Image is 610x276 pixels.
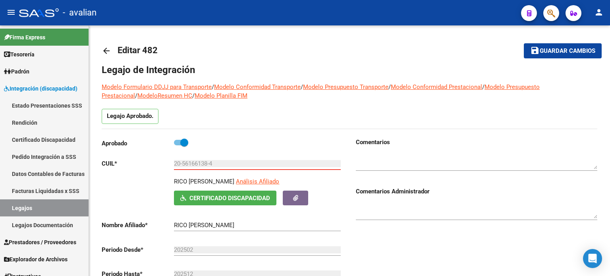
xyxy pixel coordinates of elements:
[6,8,16,17] mat-icon: menu
[4,238,76,247] span: Prestadores / Proveedores
[102,221,174,230] p: Nombre Afiliado
[102,64,597,76] h1: Legajo de Integración
[4,33,45,42] span: Firma Express
[530,46,540,55] mat-icon: save
[102,109,158,124] p: Legajo Aprobado.
[174,177,234,186] p: RICO [PERSON_NAME]
[236,178,279,185] span: Análisis Afiliado
[4,255,68,264] span: Explorador de Archivos
[102,83,212,91] a: Modelo Formulario DDJJ para Transporte
[118,45,158,55] span: Editar 482
[524,43,602,58] button: Guardar cambios
[102,245,174,254] p: Periodo Desde
[391,83,482,91] a: Modelo Conformidad Prestacional
[4,84,77,93] span: Integración (discapacidad)
[102,139,174,148] p: Aprobado
[195,92,247,99] a: Modelo Planilla FIM
[594,8,604,17] mat-icon: person
[174,191,276,205] button: Certificado Discapacidad
[356,138,597,147] h3: Comentarios
[583,249,602,268] div: Open Intercom Messenger
[303,83,388,91] a: Modelo Presupuesto Transporte
[189,195,270,202] span: Certificado Discapacidad
[4,50,35,59] span: Tesorería
[102,159,174,168] p: CUIL
[63,4,97,21] span: - avalian
[102,46,111,56] mat-icon: arrow_back
[356,187,597,196] h3: Comentarios Administrador
[137,92,192,99] a: ModeloResumen HC
[214,83,301,91] a: Modelo Conformidad Transporte
[540,48,595,55] span: Guardar cambios
[4,67,29,76] span: Padrón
